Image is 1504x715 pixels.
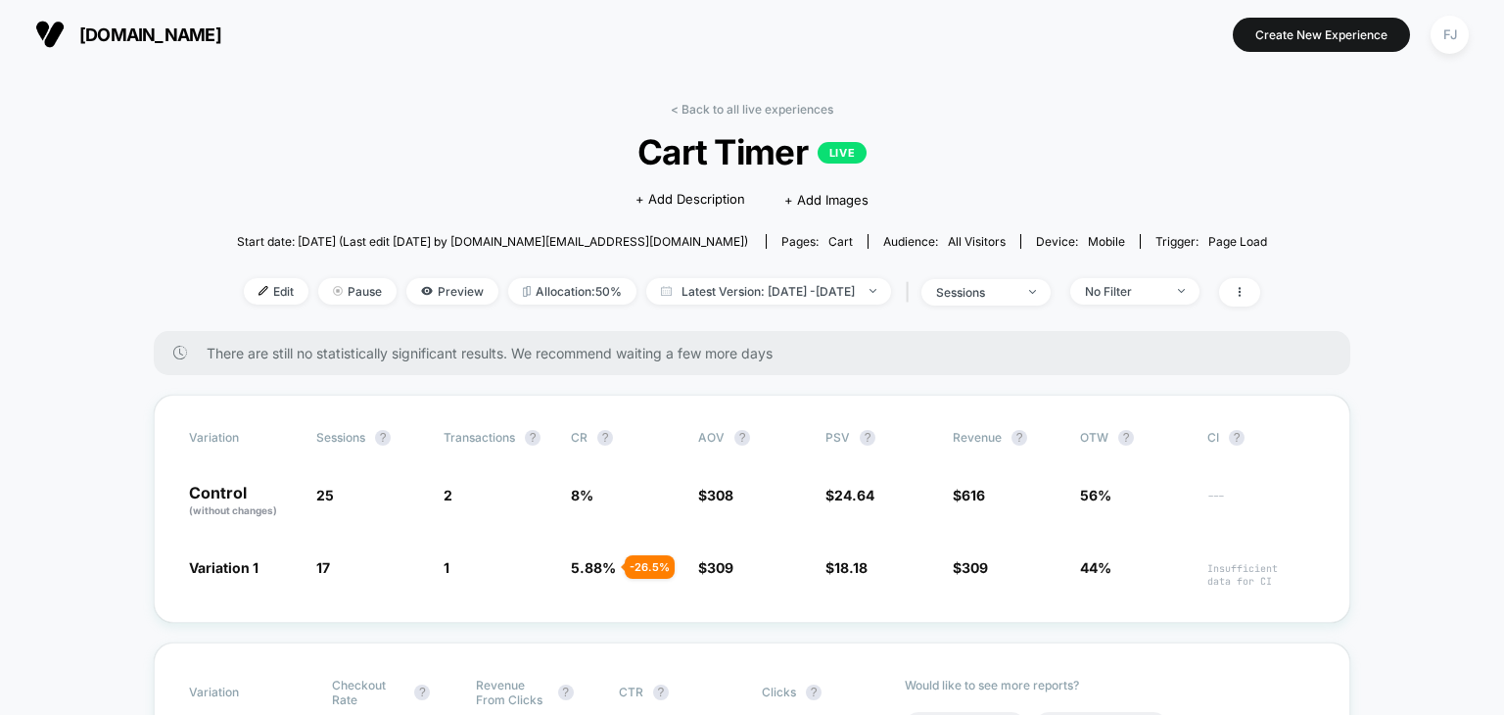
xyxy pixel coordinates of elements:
[936,285,1014,300] div: sessions
[834,559,868,576] span: 18.18
[1178,289,1185,293] img: end
[869,289,876,293] img: end
[707,559,733,576] span: 309
[948,234,1006,249] span: All Visitors
[962,559,988,576] span: 309
[1208,234,1267,249] span: Page Load
[671,102,833,117] a: < Back to all live experiences
[237,234,748,249] span: Start date: [DATE] (Last edit [DATE] by [DOMAIN_NAME][EMAIL_ADDRESS][DOMAIN_NAME])
[375,430,391,446] button: ?
[784,192,869,208] span: + Add Images
[316,430,365,445] span: Sessions
[860,430,875,446] button: ?
[905,678,1315,692] p: Would like to see more reports?
[698,487,733,503] span: $
[406,278,498,305] span: Preview
[825,487,874,503] span: $
[29,19,227,50] button: [DOMAIN_NAME]
[444,559,449,576] span: 1
[332,678,404,707] span: Checkout Rate
[1029,290,1036,294] img: end
[189,559,258,576] span: Variation 1
[1229,430,1245,446] button: ?
[189,485,297,518] p: Control
[1155,234,1267,249] div: Trigger:
[1080,559,1111,576] span: 44%
[653,685,669,700] button: ?
[818,142,867,164] p: LIVE
[806,685,822,700] button: ?
[189,430,297,446] span: Variation
[571,487,593,503] span: 8 %
[571,559,616,576] span: 5.88 %
[316,487,334,503] span: 25
[762,685,796,699] span: Clicks
[1431,16,1469,54] div: FJ
[825,430,850,445] span: PSV
[1011,430,1027,446] button: ?
[258,286,268,296] img: edit
[707,487,733,503] span: 308
[734,430,750,446] button: ?
[414,685,430,700] button: ?
[698,559,733,576] span: $
[597,430,613,446] button: ?
[207,345,1311,361] span: There are still no statistically significant results. We recommend waiting a few more days
[558,685,574,700] button: ?
[476,678,548,707] span: Revenue From Clicks
[635,190,745,210] span: + Add Description
[1118,430,1134,446] button: ?
[1207,430,1315,446] span: CI
[316,559,330,576] span: 17
[834,487,874,503] span: 24.64
[1020,234,1140,249] span: Device:
[289,131,1215,172] span: Cart Timer
[1080,430,1188,446] span: OTW
[444,487,452,503] span: 2
[1088,234,1125,249] span: mobile
[79,24,221,45] span: [DOMAIN_NAME]
[619,685,643,699] span: CTR
[1207,562,1315,588] span: Insufficient data for CI
[1425,15,1475,55] button: FJ
[525,430,540,446] button: ?
[1080,487,1111,503] span: 56%
[244,278,308,305] span: Edit
[953,430,1002,445] span: Revenue
[828,234,853,249] span: cart
[1085,284,1163,299] div: No Filter
[646,278,891,305] span: Latest Version: [DATE] - [DATE]
[1207,490,1315,518] span: ---
[35,20,65,49] img: Visually logo
[901,278,921,307] span: |
[698,430,725,445] span: AOV
[571,430,587,445] span: CR
[825,559,868,576] span: $
[953,487,985,503] span: $
[189,678,297,707] span: Variation
[523,286,531,297] img: rebalance
[318,278,397,305] span: Pause
[625,555,675,579] div: - 26.5 %
[189,504,277,516] span: (without changes)
[883,234,1006,249] div: Audience:
[962,487,985,503] span: 616
[953,559,988,576] span: $
[508,278,636,305] span: Allocation: 50%
[661,286,672,296] img: calendar
[1233,18,1410,52] button: Create New Experience
[333,286,343,296] img: end
[781,234,853,249] div: Pages:
[444,430,515,445] span: Transactions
